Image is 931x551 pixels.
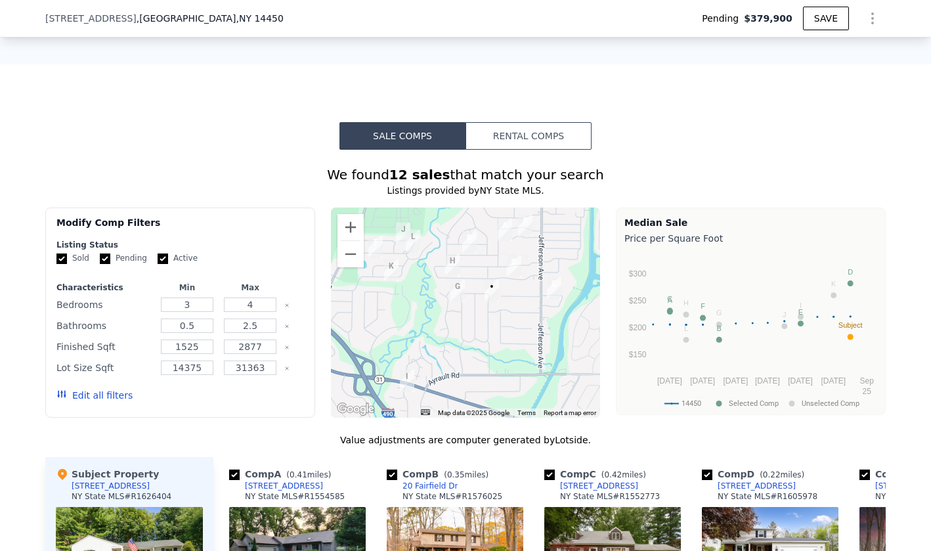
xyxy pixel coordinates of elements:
[334,401,378,418] img: Google
[718,481,796,491] div: [STREET_ADDRESS]
[498,219,512,241] div: 29 Shelter Creek Ln
[729,399,779,408] text: Selected Comp
[560,481,638,491] div: [STREET_ADDRESS]
[245,491,345,502] div: NY State MLS # R1554585
[284,324,290,329] button: Clear
[56,468,159,481] div: Subject Property
[604,470,622,479] span: 0.42
[45,165,886,184] div: We found that match your search
[56,282,153,293] div: Characteristics
[229,481,323,491] a: [STREET_ADDRESS]
[400,370,414,392] div: 50 Bending Oak Dr
[402,491,502,502] div: NY State MLS # R1576025
[284,303,290,308] button: Clear
[624,216,877,229] div: Median Sale
[447,470,465,479] span: 0.35
[158,253,198,264] label: Active
[387,481,458,491] a: 20 Fairfield Dr
[802,399,859,408] text: Unselected Comp
[396,223,410,245] div: 16 Latium Dr
[683,299,689,307] text: H
[334,401,378,418] a: Open this area in Google Maps (opens a new window)
[337,214,364,240] button: Zoom in
[783,311,787,319] text: J
[629,350,647,359] text: $150
[245,481,323,491] div: [STREET_ADDRESS]
[100,253,147,264] label: Pending
[798,308,803,316] text: E
[465,122,592,150] button: Rental Comps
[384,259,399,282] div: 41 Hunters Pointe
[56,389,133,402] button: Edit all filters
[421,409,430,415] button: Keyboard shortcuts
[788,376,813,386] text: [DATE]
[389,167,450,183] strong: 12 sales
[702,468,810,481] div: Comp D
[518,214,532,236] div: 12 Shelter Creek Ln
[596,470,651,479] span: ( miles)
[716,309,722,317] text: G
[702,12,744,25] span: Pending
[45,433,886,447] div: Value adjustments are computer generated by Lotside .
[56,253,89,264] label: Sold
[56,296,153,314] div: Bedrooms
[690,376,715,386] text: [DATE]
[860,376,875,386] text: Sep
[406,230,420,252] div: 53 Kitty Hawk Dr
[863,387,872,396] text: 25
[284,366,290,371] button: Clear
[368,236,383,258] div: 23 Kitty Hawk Dr
[72,491,171,502] div: NY State MLS # R1626404
[624,248,877,412] svg: A chart.
[717,324,722,332] text: B
[45,184,886,197] div: Listings provided by NY State MLS .
[56,338,153,356] div: Finished Sqft
[450,280,465,302] div: 75 Harvest Rd
[100,253,110,264] input: Pending
[629,296,647,305] text: $250
[668,296,673,304] text: A
[387,468,494,481] div: Comp B
[831,280,836,288] text: K
[445,254,460,276] div: 103 Brentwood Ln
[281,470,336,479] span: ( miles)
[56,317,153,335] div: Bathrooms
[517,409,536,416] a: Terms (opens in new tab)
[544,409,596,416] a: Report a map error
[229,468,336,481] div: Comp A
[803,7,849,30] button: SAVE
[800,301,802,309] text: I
[462,231,477,253] div: 20 Fairfield Dr
[701,302,705,310] text: F
[848,268,853,276] text: D
[72,481,150,491] div: [STREET_ADDRESS]
[763,470,781,479] span: 0.22
[544,481,638,491] a: [STREET_ADDRESS]
[290,470,307,479] span: 0.41
[56,216,304,240] div: Modify Comp Filters
[485,280,499,302] div: 43 Harvest Rd
[838,321,863,329] text: Subject
[137,12,284,25] span: , [GEOGRAPHIC_DATA]
[56,240,304,250] div: Listing Status
[284,345,290,350] button: Clear
[744,12,792,25] span: $379,900
[684,324,688,332] text: L
[629,269,647,278] text: $300
[236,13,283,24] span: , NY 14450
[221,282,279,293] div: Max
[667,295,672,303] text: C
[755,376,780,386] text: [DATE]
[544,468,651,481] div: Comp C
[56,253,67,264] input: Sold
[754,470,810,479] span: ( miles)
[158,282,216,293] div: Min
[158,253,168,264] input: Active
[657,376,682,386] text: [DATE]
[718,491,817,502] div: NY State MLS # R1605978
[629,323,647,332] text: $200
[339,122,465,150] button: Sale Comps
[438,409,509,416] span: Map data ©2025 Google
[624,229,877,248] div: Price per Square Foot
